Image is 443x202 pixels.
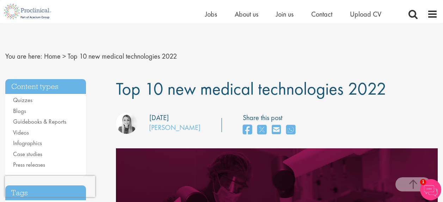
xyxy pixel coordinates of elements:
a: Videos [13,129,29,136]
a: share on email [272,123,281,138]
img: Chatbot [420,179,441,200]
a: share on facebook [243,123,252,138]
a: Upload CV [350,10,381,19]
a: Guidebooks & Reports [13,118,66,125]
a: Join us [276,10,294,19]
span: 1 [420,179,426,185]
a: Infographics [13,139,42,147]
label: Share this post [243,113,299,123]
a: Jobs [205,10,217,19]
div: [DATE] [149,113,169,123]
span: Top 10 new medical technologies 2022 [116,77,386,100]
a: share on twitter [257,123,266,138]
iframe: reCAPTCHA [5,176,95,197]
a: breadcrumb link [44,52,61,61]
span: Top 10 new medical technologies 2022 [68,52,177,61]
a: Case studies [13,150,42,158]
a: Press releases [13,161,45,168]
img: Hannah Burke [116,113,137,134]
a: Quizzes [13,96,32,104]
a: share on whats app [286,123,295,138]
span: You are here: [5,52,42,61]
a: [PERSON_NAME] [149,123,201,132]
h3: Content types [5,79,86,94]
span: > [62,52,66,61]
a: About us [235,10,258,19]
a: Blogs [13,107,26,115]
a: Contact [311,10,332,19]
